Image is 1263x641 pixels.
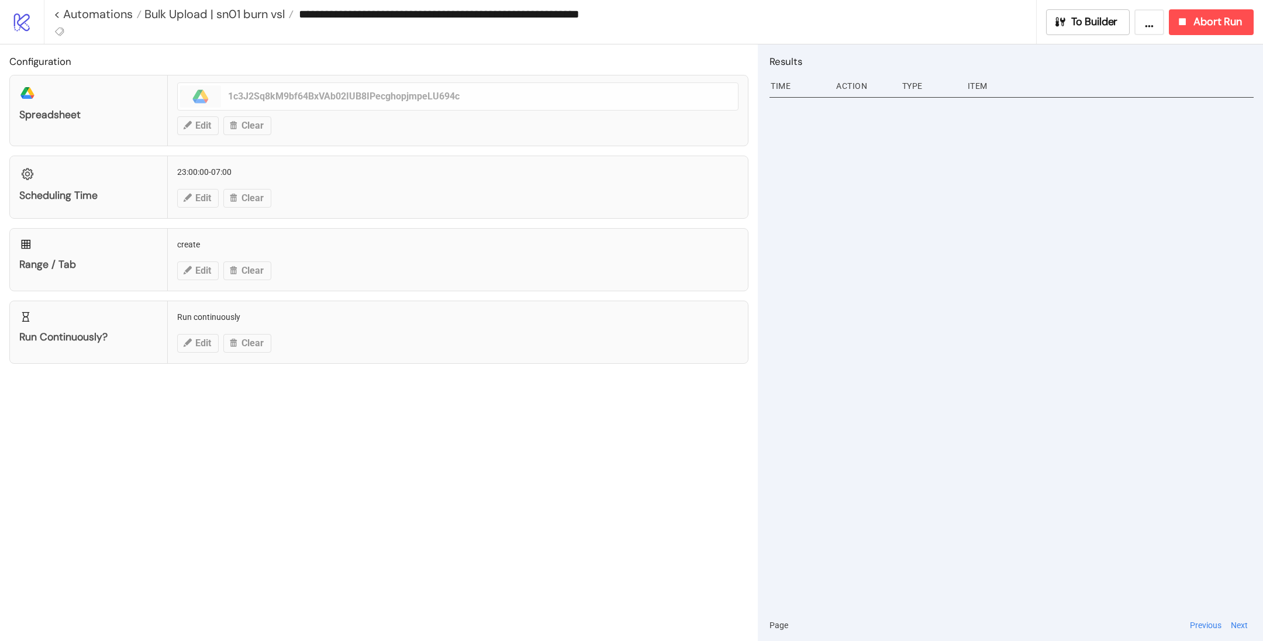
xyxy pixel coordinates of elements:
[9,54,748,69] h2: Configuration
[1227,619,1251,632] button: Next
[1071,15,1118,29] span: To Builder
[142,8,294,20] a: Bulk Upload | sn01 burn vsl
[1169,9,1254,35] button: Abort Run
[967,75,1254,97] div: Item
[1186,619,1225,632] button: Previous
[142,6,285,22] span: Bulk Upload | sn01 burn vsl
[54,8,142,20] a: < Automations
[1046,9,1130,35] button: To Builder
[1134,9,1164,35] button: ...
[1193,15,1242,29] span: Abort Run
[769,54,1254,69] h2: Results
[769,75,827,97] div: Time
[901,75,958,97] div: Type
[835,75,892,97] div: Action
[769,619,788,632] span: Page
